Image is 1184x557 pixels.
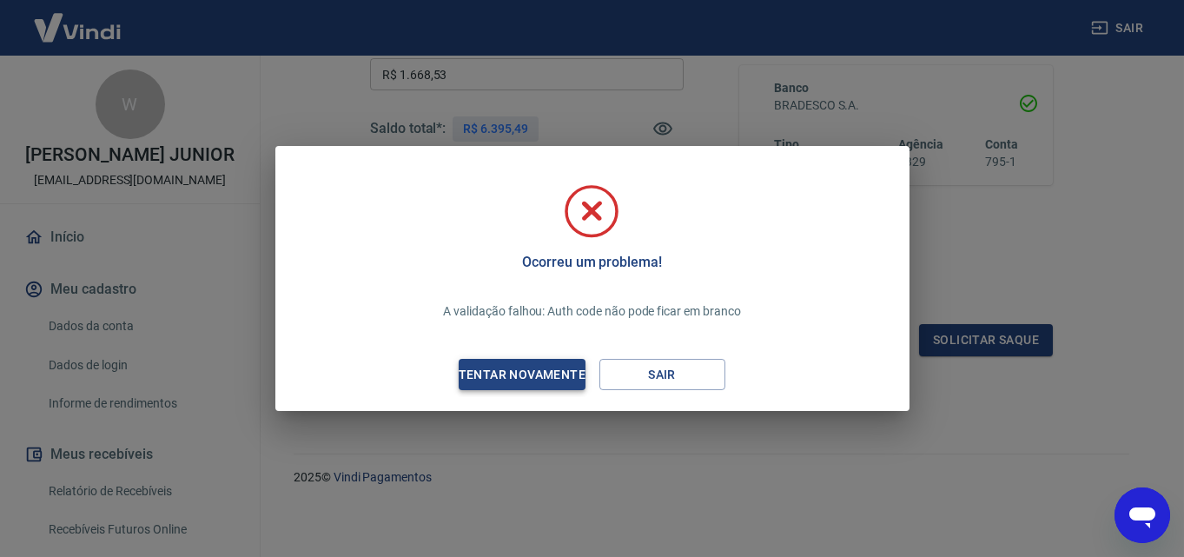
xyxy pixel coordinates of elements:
[438,364,606,386] div: Tentar novamente
[599,359,725,391] button: Sair
[443,302,740,321] p: A validação falhou: Auth code não pode ficar em branco
[1115,487,1170,543] iframe: Botão para abrir a janela de mensagens, conversa em andamento
[522,254,662,271] h5: Ocorreu um problema!
[459,359,585,391] button: Tentar novamente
